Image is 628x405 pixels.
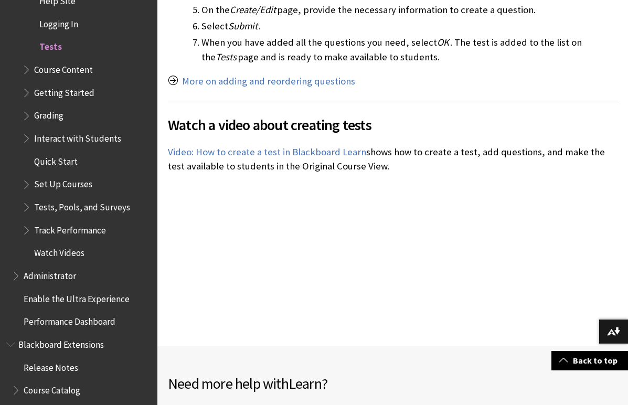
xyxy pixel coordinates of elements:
span: Course Catalog [24,381,80,396]
span: Performance Dashboard [24,313,115,327]
span: Set Up Courses [34,176,92,190]
span: Watch Videos [34,244,84,259]
span: Create/Edit [230,4,276,16]
span: Blackboard Extensions [18,336,104,350]
li: On the page, provide the necessary information to create a question. [201,3,618,17]
li: When you have added all the questions you need, select . The test is added to the list on the pag... [201,35,618,65]
span: Administrator [24,267,76,281]
span: Track Performance [34,221,106,236]
span: Logging In [39,15,78,29]
span: Quick Start [34,153,78,167]
span: Course Content [34,61,93,75]
span: Enable the Ultra Experience [24,290,130,304]
span: Getting Started [34,84,94,98]
a: Back to top [551,351,628,370]
p: shows how to create a test, add questions, and make the test available to students in the Origina... [168,145,618,173]
a: More on adding and reordering questions [182,75,355,88]
span: Grading [34,107,63,121]
span: Interact with Students [34,130,121,144]
span: Release Notes [24,359,78,373]
span: Tests [216,51,237,63]
h2: Need more help with ? [168,372,618,395]
span: Tests, Pools, and Surveys [34,198,130,212]
span: Tests [39,38,62,52]
span: Submit [228,20,258,32]
li: Select . [201,19,618,34]
span: OK [437,36,449,48]
a: Video: How to create a test in Blackboard Learn [168,146,366,158]
span: Learn [289,374,322,393]
span: Watch a video about creating tests [168,114,618,136]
